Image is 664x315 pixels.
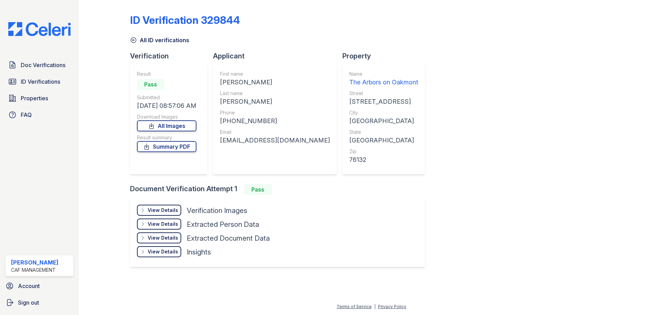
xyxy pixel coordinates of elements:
div: Result [137,71,196,77]
div: View Details [148,234,178,241]
a: Account [3,279,76,293]
a: Properties [6,91,73,105]
div: ID Verification 329844 [130,14,240,26]
span: FAQ [21,111,32,119]
div: Extracted Person Data [187,220,259,229]
div: View Details [148,207,178,214]
div: Phone [220,109,330,116]
div: The Arbors on Oakmont [349,77,418,87]
div: Zip [349,148,418,155]
img: CE_Logo_Blue-a8612792a0a2168367f1c8372b55b34899dd931a85d93a1a3d3e32e68fde9ad4.png [3,22,76,36]
div: Applicant [213,51,342,61]
a: Sign out [3,296,76,309]
div: First name [220,71,330,77]
div: Result summary [137,134,196,141]
a: ID Verifications [6,75,73,89]
div: [PERSON_NAME] [11,258,58,267]
a: All Images [137,120,196,131]
a: Name The Arbors on Oakmont [349,71,418,87]
div: Last name [220,90,330,97]
div: City [349,109,418,116]
div: View Details [148,221,178,228]
div: [STREET_ADDRESS] [349,97,418,106]
div: [DATE] 08:57:06 AM [137,101,196,111]
span: Properties [21,94,48,102]
div: Verification Images [187,206,247,215]
div: Pass [244,184,272,195]
div: [GEOGRAPHIC_DATA] [349,136,418,145]
a: All ID verifications [130,36,189,44]
a: FAQ [6,108,73,122]
div: [PERSON_NAME] [220,97,330,106]
div: Pass [137,79,165,90]
div: [PHONE_NUMBER] [220,116,330,126]
div: Name [349,71,418,77]
div: CAF Management [11,267,58,274]
div: [PERSON_NAME] [220,77,330,87]
a: Privacy Policy [378,304,406,309]
a: Terms of Service [336,304,372,309]
span: Account [18,282,40,290]
span: ID Verifications [21,77,60,86]
div: Extracted Document Data [187,233,270,243]
a: Doc Verifications [6,58,73,72]
div: Insights [187,247,211,257]
div: Submitted [137,94,196,101]
div: [EMAIL_ADDRESS][DOMAIN_NAME] [220,136,330,145]
div: Property [342,51,431,61]
div: Verification [130,51,213,61]
div: View Details [148,248,178,255]
div: Document Verification Attempt 1 [130,184,431,195]
div: Street [349,90,418,97]
span: Doc Verifications [21,61,65,69]
div: [GEOGRAPHIC_DATA] [349,116,418,126]
span: Sign out [18,298,39,307]
div: | [374,304,376,309]
div: Download Images [137,113,196,120]
div: State [349,129,418,136]
a: Summary PDF [137,141,196,152]
div: 76132 [349,155,418,165]
div: Email [220,129,330,136]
